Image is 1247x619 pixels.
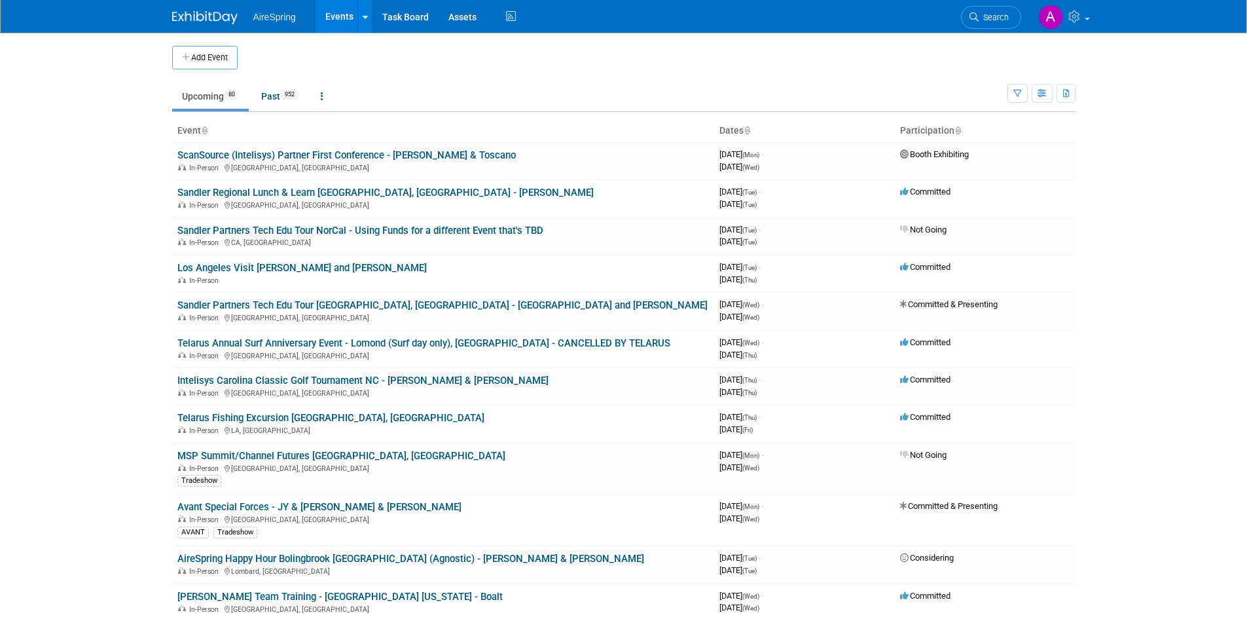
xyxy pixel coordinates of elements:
[719,274,757,284] span: [DATE]
[177,450,505,462] a: MSP Summit/Channel Futures [GEOGRAPHIC_DATA], [GEOGRAPHIC_DATA]
[178,516,186,522] img: In-Person Event
[177,350,709,360] div: [GEOGRAPHIC_DATA], [GEOGRAPHIC_DATA]
[742,503,759,510] span: (Mon)
[761,299,763,309] span: -
[719,312,759,322] span: [DATE]
[225,90,239,100] span: 80
[189,389,223,398] span: In-Person
[961,6,1021,29] a: Search
[178,567,186,574] img: In-Person Event
[742,151,759,159] span: (Mon)
[177,312,709,322] div: [GEOGRAPHIC_DATA], [GEOGRAPHIC_DATA]
[742,314,759,321] span: (Wed)
[742,352,757,359] span: (Thu)
[172,46,238,69] button: Add Event
[177,375,549,386] a: Intelisys Carolina Classic Golf Tournament NC - [PERSON_NAME] & [PERSON_NAME]
[759,262,761,272] span: -
[178,426,186,433] img: In-Person Event
[177,412,484,424] a: Telarus Fishing Excursion [GEOGRAPHIC_DATA], [GEOGRAPHIC_DATA]
[177,565,709,576] div: Lombard, [GEOGRAPHIC_DATA]
[719,262,761,272] span: [DATE]
[177,162,709,172] div: [GEOGRAPHIC_DATA], [GEOGRAPHIC_DATA]
[178,314,186,320] img: In-Person Event
[172,120,714,142] th: Event
[177,475,221,487] div: Tradeshow
[761,450,763,460] span: -
[742,164,759,171] span: (Wed)
[895,120,1075,142] th: Participation
[719,162,759,172] span: [DATE]
[759,375,761,385] span: -
[719,591,763,601] span: [DATE]
[178,605,186,612] img: In-Person Event
[177,387,709,398] div: [GEOGRAPHIC_DATA], [GEOGRAPHIC_DATA]
[189,516,223,524] span: In-Person
[900,187,950,197] span: Committed
[177,236,709,247] div: CA, [GEOGRAPHIC_DATA]
[719,514,759,523] span: [DATE]
[761,337,763,347] span: -
[178,164,186,170] img: In-Person Event
[900,149,969,159] span: Booth Exhibiting
[189,314,223,322] span: In-Person
[742,414,757,421] span: (Thu)
[742,389,757,396] span: (Thu)
[251,84,308,109] a: Past952
[189,238,223,247] span: In-Person
[1038,5,1063,29] img: Aila Ortiaga
[742,227,757,234] span: (Tue)
[189,464,223,473] span: In-Person
[189,426,223,435] span: In-Person
[900,553,954,563] span: Considering
[172,11,238,24] img: ExhibitDay
[742,201,757,208] span: (Tue)
[178,389,186,396] img: In-Person Event
[189,276,223,285] span: In-Person
[177,462,709,473] div: [GEOGRAPHIC_DATA], [GEOGRAPHIC_DATA]
[900,375,950,385] span: Committed
[900,591,950,601] span: Committed
[742,464,759,472] span: (Wed)
[719,149,763,159] span: [DATE]
[189,201,223,210] span: In-Person
[742,452,759,459] span: (Mon)
[189,605,223,614] span: In-Person
[177,591,503,603] a: [PERSON_NAME] Team Training - [GEOGRAPHIC_DATA] [US_STATE] - Boalt
[900,262,950,272] span: Committed
[719,462,759,472] span: [DATE]
[759,187,761,197] span: -
[759,225,761,234] span: -
[742,276,757,284] span: (Thu)
[719,350,757,360] span: [DATE]
[189,567,223,576] span: In-Person
[177,603,709,614] div: [GEOGRAPHIC_DATA], [GEOGRAPHIC_DATA]
[742,339,759,347] span: (Wed)
[742,567,757,574] span: (Tue)
[719,450,763,460] span: [DATE]
[719,375,761,385] span: [DATE]
[172,84,249,109] a: Upcoming80
[178,201,186,208] img: In-Person Event
[177,225,543,236] a: Sandler Partners Tech Edu Tour NorCal - Using Funds for a different Event that's TBD
[714,120,895,142] th: Dates
[719,553,761,563] span: [DATE]
[742,377,757,384] span: (Thu)
[900,412,950,422] span: Committed
[719,565,757,575] span: [DATE]
[177,262,427,274] a: Los Angeles Visit [PERSON_NAME] and [PERSON_NAME]
[719,387,757,397] span: [DATE]
[744,125,750,136] a: Sort by Start Date
[900,450,947,460] span: Not Going
[177,337,670,349] a: Telarus Annual Surf Anniversary Event - Lomond (Surf day only), [GEOGRAPHIC_DATA] - CANCELLED BY ...
[742,555,757,562] span: (Tue)
[177,299,708,311] a: Sandler Partners Tech Edu Tour [GEOGRAPHIC_DATA], [GEOGRAPHIC_DATA] - [GEOGRAPHIC_DATA] and [PERS...
[900,299,998,309] span: Committed & Presenting
[742,301,759,309] span: (Wed)
[900,501,998,511] span: Committed & Presenting
[177,553,644,565] a: AireSpring Happy Hour Bolingbrook [GEOGRAPHIC_DATA] (Agnostic) - [PERSON_NAME] & [PERSON_NAME]
[177,514,709,524] div: [GEOGRAPHIC_DATA], [GEOGRAPHIC_DATA]
[900,337,950,347] span: Committed
[189,352,223,360] span: In-Person
[178,238,186,245] img: In-Person Event
[759,553,761,563] span: -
